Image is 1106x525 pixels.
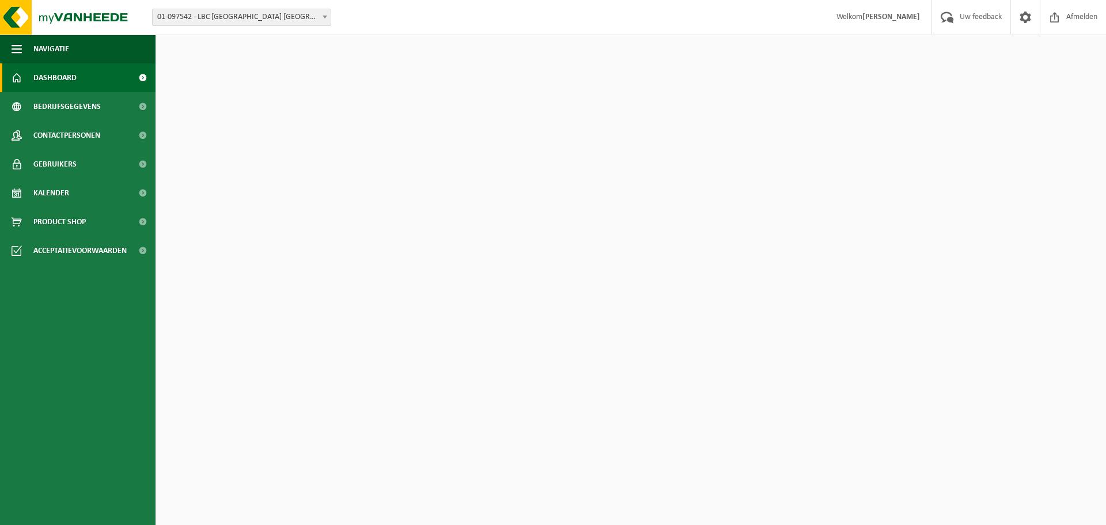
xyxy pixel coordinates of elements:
[33,63,77,92] span: Dashboard
[33,179,69,207] span: Kalender
[862,13,920,21] strong: [PERSON_NAME]
[33,236,127,265] span: Acceptatievoorwaarden
[33,35,69,63] span: Navigatie
[33,207,86,236] span: Product Shop
[33,150,77,179] span: Gebruikers
[152,9,331,26] span: 01-097542 - LBC ANTWERPEN NV - ANTWERPEN
[153,9,331,25] span: 01-097542 - LBC ANTWERPEN NV - ANTWERPEN
[33,92,101,121] span: Bedrijfsgegevens
[33,121,100,150] span: Contactpersonen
